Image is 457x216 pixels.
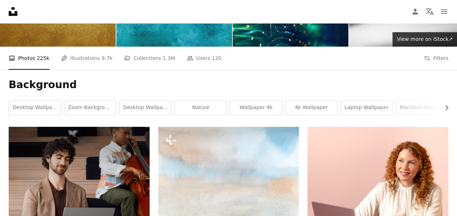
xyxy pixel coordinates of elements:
[341,100,392,115] a: laptop wallpaper
[285,100,337,115] a: 4k wallpaper
[61,47,113,70] a: Illustrations 9.7k
[212,54,221,62] span: 120
[102,54,112,62] span: 9.7k
[158,172,299,179] a: a watercolor painting of a sky with clouds
[230,100,282,115] a: wallpaper 4k
[9,7,17,16] a: Home — Unsplash
[440,100,448,115] button: scroll list to the right
[397,36,453,42] span: View more on iStock ↗
[9,78,448,91] h1: Background
[120,100,171,115] a: desktop wallpaper
[392,32,457,47] a: View more on iStock↗
[175,100,227,115] a: nature
[124,47,175,70] a: Collections 1.3M
[408,4,422,19] a: Log in / Sign up
[437,4,451,19] button: Menu
[9,100,61,115] a: desktop wallpapers
[424,47,448,70] button: Filters
[9,194,150,200] a: Man with laptop and woman playing cello
[187,47,221,70] a: Users 120
[64,100,116,115] a: zoom background
[422,4,437,19] button: Language
[396,100,448,115] a: macbook wallpaper
[163,54,175,62] span: 1.3M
